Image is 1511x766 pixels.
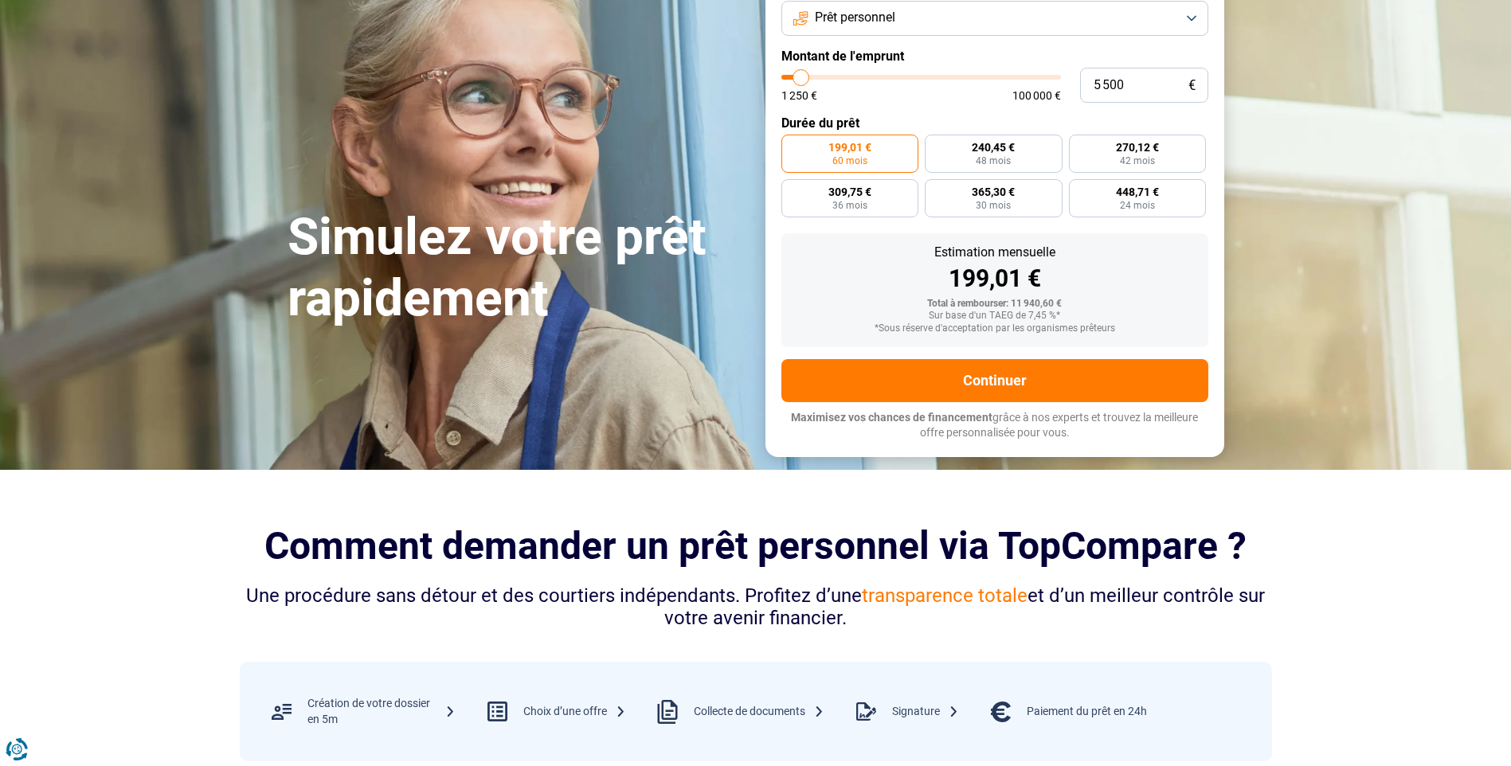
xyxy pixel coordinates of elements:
[828,186,871,197] span: 309,75 €
[1027,704,1147,720] div: Paiement du prêt en 24h
[794,311,1196,322] div: Sur base d'un TAEG de 7,45 %*
[1116,142,1159,153] span: 270,12 €
[1120,201,1155,210] span: 24 mois
[781,359,1208,402] button: Continuer
[781,410,1208,441] p: grâce à nos experts et trouvez la meilleure offre personnalisée pour vous.
[781,115,1208,131] label: Durée du prêt
[832,156,867,166] span: 60 mois
[794,299,1196,310] div: Total à rembourser: 11 940,60 €
[694,704,824,720] div: Collecte de documents
[1012,90,1061,101] span: 100 000 €
[972,142,1015,153] span: 240,45 €
[288,207,746,330] h1: Simulez votre prêt rapidement
[972,186,1015,197] span: 365,30 €
[781,90,817,101] span: 1 250 €
[1120,156,1155,166] span: 42 mois
[794,267,1196,291] div: 199,01 €
[794,323,1196,334] div: *Sous réserve d'acceptation par les organismes prêteurs
[1116,186,1159,197] span: 448,71 €
[794,246,1196,259] div: Estimation mensuelle
[791,411,992,424] span: Maximisez vos chances de financement
[976,201,1011,210] span: 30 mois
[240,524,1272,568] h2: Comment demander un prêt personnel via TopCompare ?
[781,49,1208,64] label: Montant de l'emprunt
[781,1,1208,36] button: Prêt personnel
[976,156,1011,166] span: 48 mois
[240,584,1272,631] div: Une procédure sans détour et des courtiers indépendants. Profitez d’une et d’un meilleur contrôle...
[828,142,871,153] span: 199,01 €
[892,704,959,720] div: Signature
[1188,79,1196,92] span: €
[523,704,626,720] div: Choix d’une offre
[307,696,456,727] div: Création de votre dossier en 5m
[862,584,1028,607] span: transparence totale
[832,201,867,210] span: 36 mois
[815,9,895,26] span: Prêt personnel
